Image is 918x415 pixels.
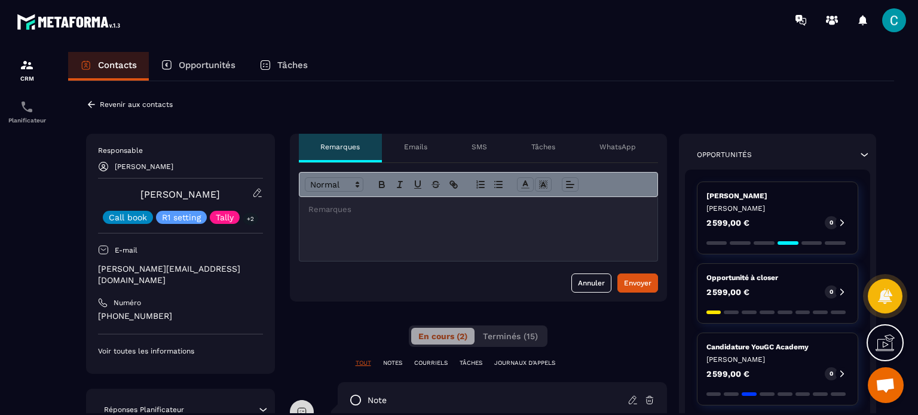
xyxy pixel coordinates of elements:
[104,405,184,414] p: Réponses Planificateur
[243,213,258,225] p: +2
[472,142,487,152] p: SMS
[98,263,263,286] p: [PERSON_NAME][EMAIL_ADDRESS][DOMAIN_NAME]
[114,298,141,308] p: Numéro
[277,60,308,70] p: Tâches
[404,142,427,152] p: Emails
[494,359,555,367] p: JOURNAUX D'APPELS
[98,60,137,70] p: Contacts
[356,359,371,367] p: TOUT
[868,367,904,403] div: Ouvrir le chat
[162,213,201,222] p: R1 setting
[830,370,833,378] p: 0
[706,370,749,378] p: 2 599,00 €
[383,359,402,367] p: NOTES
[115,245,137,255] p: E-mail
[3,75,51,82] p: CRM
[571,273,611,293] button: Annuler
[3,117,51,124] p: Planificateur
[98,311,263,322] p: [PHONE_NUMBER]
[706,273,849,282] p: Opportunité à closer
[109,213,147,222] p: Call book
[115,162,173,171] p: [PERSON_NAME]
[531,142,555,152] p: Tâches
[706,204,849,213] p: [PERSON_NAME]
[100,100,173,109] p: Revenir aux contacts
[179,60,235,70] p: Opportunités
[149,52,247,81] a: Opportunités
[68,52,149,81] a: Contacts
[706,355,849,364] p: [PERSON_NAME]
[476,328,545,345] button: Terminés (15)
[706,342,849,352] p: Candidature YouGC Academy
[20,58,34,72] img: formation
[140,189,220,200] a: [PERSON_NAME]
[624,277,651,289] div: Envoyer
[830,219,833,227] p: 0
[460,359,482,367] p: TÂCHES
[98,146,263,155] p: Responsable
[411,328,475,345] button: En cours (2)
[599,142,636,152] p: WhatsApp
[617,273,658,293] button: Envoyer
[98,346,263,356] p: Voir toutes les informations
[706,219,749,227] p: 2 599,00 €
[247,52,320,81] a: Tâches
[216,213,234,222] p: Tally
[706,288,749,296] p: 2 599,00 €
[320,142,360,152] p: Remarques
[3,91,51,133] a: schedulerschedulerPlanificateur
[830,288,833,296] p: 0
[368,395,387,406] p: note
[3,49,51,91] a: formationformationCRM
[414,359,448,367] p: COURRIELS
[706,191,849,201] p: [PERSON_NAME]
[17,11,124,33] img: logo
[418,331,467,341] span: En cours (2)
[483,331,538,341] span: Terminés (15)
[697,150,752,159] p: Opportunités
[20,100,34,114] img: scheduler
